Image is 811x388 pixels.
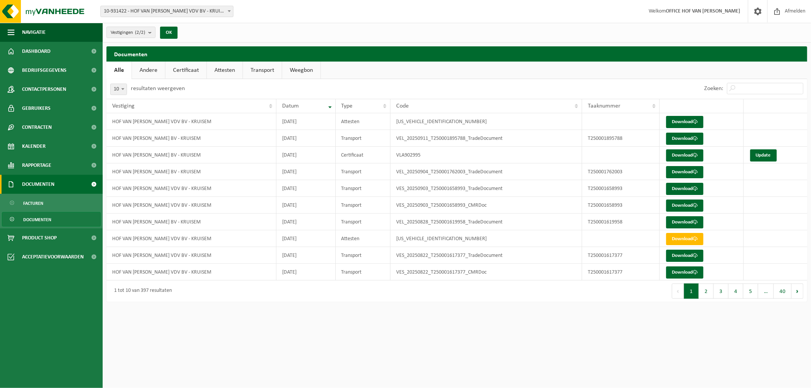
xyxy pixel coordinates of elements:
td: Transport [336,264,390,280]
span: 10 [111,84,127,95]
a: Download [666,233,703,245]
td: [US_VEHICLE_IDENTIFICATION_NUMBER] [390,113,582,130]
td: VEL_20250904_T250001762003_TradeDocument [390,163,582,180]
td: [DATE] [276,180,336,197]
td: HOF VAN [PERSON_NAME] VDV BV - KRUISEM [106,230,276,247]
span: Rapportage [22,156,51,175]
a: Certificaat [165,62,206,79]
button: Previous [672,283,684,299]
span: Type [341,103,353,109]
a: Download [666,216,703,228]
button: 1 [684,283,699,299]
span: Contactpersonen [22,80,66,99]
span: Taaknummer [588,103,621,109]
a: Update [750,149,777,162]
td: T250001658993 [582,197,660,214]
button: 5 [743,283,758,299]
td: Transport [336,180,390,197]
td: Transport [336,247,390,264]
td: [DATE] [276,230,336,247]
span: Acceptatievoorwaarden [22,247,84,266]
span: Gebruikers [22,99,51,118]
td: T250001617377 [582,264,660,280]
td: T250001762003 [582,163,660,180]
button: 3 [714,283,728,299]
a: Download [666,200,703,212]
button: 2 [699,283,714,299]
td: HOF VAN [PERSON_NAME] VDV BV - KRUISEM [106,247,276,264]
span: Vestiging [112,103,135,109]
a: Download [666,250,703,262]
td: HOF VAN [PERSON_NAME] VDV BV - KRUISEM [106,180,276,197]
a: Alle [106,62,132,79]
a: Facturen [2,196,101,210]
span: Bedrijfsgegevens [22,61,67,80]
td: [US_VEHICLE_IDENTIFICATION_NUMBER] [390,230,582,247]
td: Transport [336,214,390,230]
span: Product Shop [22,228,57,247]
label: Zoeken: [704,86,723,92]
td: [DATE] [276,197,336,214]
td: [DATE] [276,214,336,230]
td: [DATE] [276,163,336,180]
span: Documenten [22,175,54,194]
td: Transport [336,197,390,214]
label: resultaten weergeven [131,86,185,92]
td: Attesten [336,113,390,130]
h2: Documenten [106,46,807,61]
a: Download [666,133,703,145]
button: 40 [774,283,792,299]
span: Kalender [22,137,46,156]
td: Attesten [336,230,390,247]
td: T250001619958 [582,214,660,230]
a: Attesten [207,62,243,79]
td: HOF VAN [PERSON_NAME] VDV BV - KRUISEM [106,197,276,214]
td: T250001658993 [582,180,660,197]
span: 10-931422 - HOF VAN CLEVE- FLORIS VDV BV - KRUISEM [101,6,233,17]
td: VLA902995 [390,147,582,163]
a: Download [666,166,703,178]
div: 1 tot 10 van 397 resultaten [110,284,172,298]
td: [DATE] [276,247,336,264]
td: HOF VAN [PERSON_NAME] BV - KRUISEM [106,163,276,180]
span: Documenten [23,212,51,227]
a: Download [666,183,703,195]
span: … [758,283,774,299]
span: Contracten [22,118,52,137]
td: T250001895788 [582,130,660,147]
button: OK [160,27,178,39]
button: 4 [728,283,743,299]
td: HOF VAN [PERSON_NAME] BV - KRUISEM [106,214,276,230]
td: VES_20250822_T250001617377_CMRDoc [390,264,582,280]
span: Vestigingen [111,27,145,38]
count: (2/2) [135,30,145,35]
td: HOF VAN [PERSON_NAME] BV - KRUISEM [106,147,276,163]
td: [DATE] [276,113,336,130]
span: 10 [110,84,127,95]
a: Weegbon [282,62,321,79]
span: Dashboard [22,42,51,61]
a: Download [666,149,703,162]
span: 10-931422 - HOF VAN CLEVE- FLORIS VDV BV - KRUISEM [100,6,233,17]
td: VEL_20250911_T250001895788_TradeDocument [390,130,582,147]
td: VES_20250903_T250001658993_TradeDocument [390,180,582,197]
button: Next [792,283,803,299]
span: Datum [282,103,299,109]
td: [DATE] [276,130,336,147]
a: Transport [243,62,282,79]
td: HOF VAN [PERSON_NAME] VDV BV - KRUISEM [106,264,276,280]
td: [DATE] [276,147,336,163]
td: VES_20250903_T250001658993_CMRDoc [390,197,582,214]
td: HOF VAN [PERSON_NAME] VDV BV - KRUISEM [106,113,276,130]
td: T250001617377 [582,247,660,264]
td: Certificaat [336,147,390,163]
a: Andere [132,62,165,79]
td: HOF VAN [PERSON_NAME] BV - KRUISEM [106,130,276,147]
strong: OFFICE HOF VAN [PERSON_NAME] [666,8,740,14]
td: VEL_20250828_T250001619958_TradeDocument [390,214,582,230]
span: Code [396,103,409,109]
button: Vestigingen(2/2) [106,27,156,38]
td: [DATE] [276,264,336,280]
td: Transport [336,163,390,180]
td: Transport [336,130,390,147]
